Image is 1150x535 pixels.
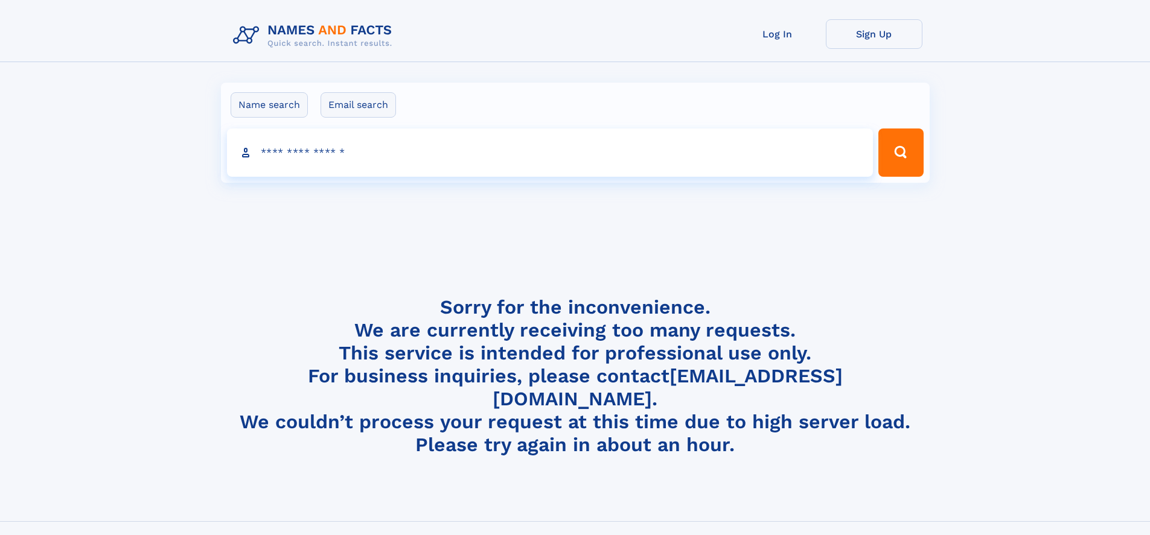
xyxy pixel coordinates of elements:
[729,19,826,49] a: Log In
[493,364,843,410] a: [EMAIL_ADDRESS][DOMAIN_NAME]
[231,92,308,118] label: Name search
[228,19,402,52] img: Logo Names and Facts
[321,92,396,118] label: Email search
[228,296,922,457] h4: Sorry for the inconvenience. We are currently receiving too many requests. This service is intend...
[878,128,923,177] button: Search Button
[227,128,874,177] input: search input
[826,19,922,49] a: Sign Up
